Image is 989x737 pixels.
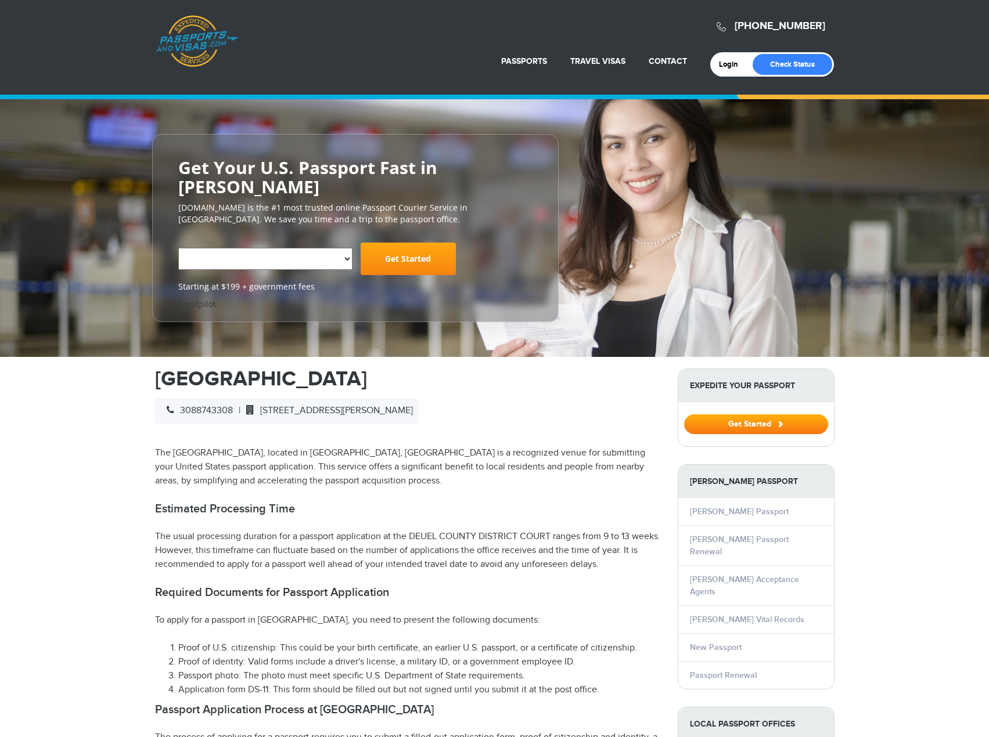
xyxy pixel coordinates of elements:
[155,368,660,389] h1: [GEOGRAPHIC_DATA]
[753,54,832,75] a: Check Status
[155,703,660,717] h2: Passport Application Process at [GEOGRAPHIC_DATA]
[240,405,413,416] span: [STREET_ADDRESS][PERSON_NAME]
[719,60,746,69] a: Login
[178,298,216,309] a: Trustpilot
[178,683,660,697] li: Application form DS-11: This form should be filled out but not signed until you submit it at the ...
[178,655,660,669] li: Proof of identity: Valid forms include a driver's license, a military ID, or a government employe...
[178,202,533,225] p: [DOMAIN_NAME] is the #1 most trusted online Passport Courier Service in [GEOGRAPHIC_DATA]. We sav...
[178,281,533,292] span: Starting at $199 + government fees
[690,615,804,624] a: [PERSON_NAME] Vital Records
[570,56,625,66] a: Travel Visas
[684,419,828,428] a: Get Started
[178,669,660,683] li: Passport photo: The photo must meet specific U.S. Department of State requirements.
[155,613,660,627] p: To apply for a passport in [GEOGRAPHIC_DATA], you need to present the following documents:
[735,20,825,32] a: [PHONE_NUMBER]
[155,398,419,424] div: |
[690,575,799,597] a: [PERSON_NAME] Acceptance Agents
[155,446,660,488] p: The [GEOGRAPHIC_DATA], located in [GEOGRAPHIC_DATA], [GEOGRAPHIC_DATA] is a recognized venue for ...
[178,158,533,196] h2: Get Your U.S. Passport Fast in [PERSON_NAME]
[156,15,238,67] a: Passports & [DOMAIN_NAME]
[155,502,660,516] h2: Estimated Processing Time
[178,641,660,655] li: Proof of U.S. citizenship: This could be your birth certificate, an earlier U.S. passport, or a c...
[684,414,828,434] button: Get Started
[155,530,660,572] p: The usual processing duration for a passport application at the DEUEL COUNTY DISTRICT COURT range...
[690,642,742,652] a: New Passport
[155,586,660,599] h2: Required Documents for Passport Application
[678,465,834,498] strong: [PERSON_NAME] Passport
[161,405,233,416] span: 3088743308
[690,534,789,557] a: [PERSON_NAME] Passport Renewal
[649,56,687,66] a: Contact
[361,243,456,275] a: Get Started
[690,507,789,516] a: [PERSON_NAME] Passport
[501,56,547,66] a: Passports
[678,369,834,402] strong: Expedite Your Passport
[690,670,757,680] a: Passport Renewal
